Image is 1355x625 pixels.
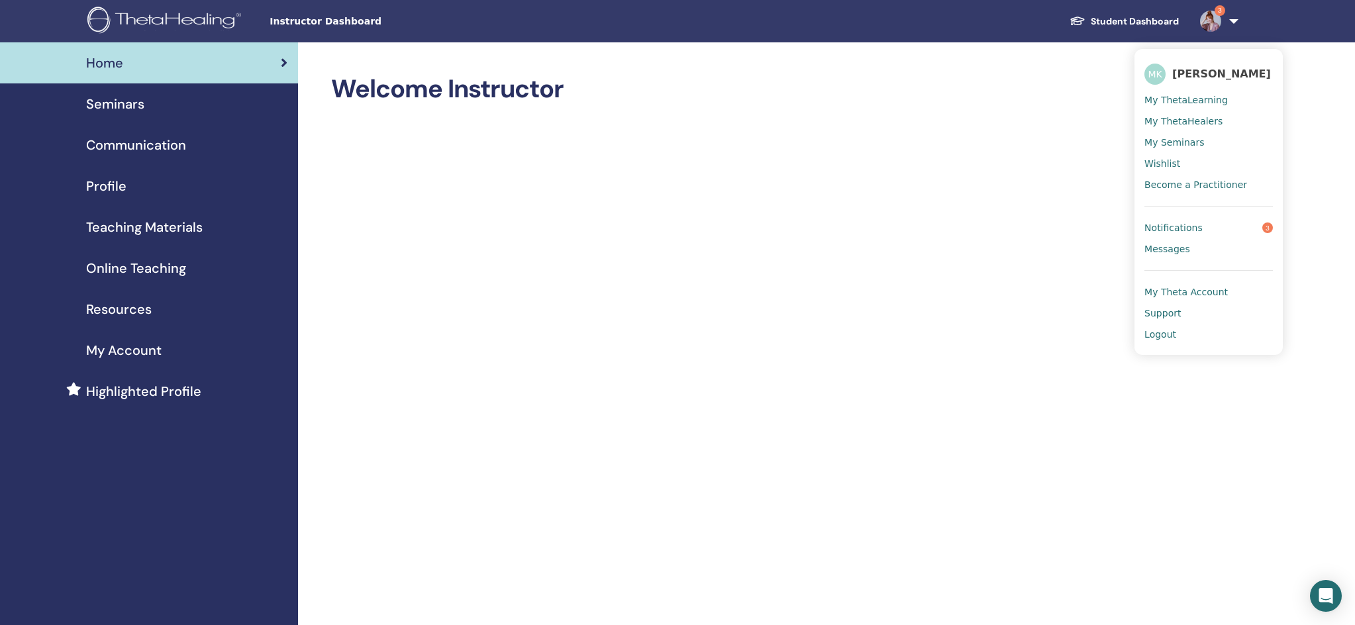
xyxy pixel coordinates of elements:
[1172,67,1271,81] span: [PERSON_NAME]
[1144,281,1273,303] a: My Theta Account
[1144,153,1273,174] a: Wishlist
[270,15,468,28] span: Instructor Dashboard
[1144,59,1273,89] a: MK[PERSON_NAME]
[1144,303,1273,324] a: Support
[1200,11,1221,32] img: default.jpg
[86,299,152,319] span: Resources
[1144,132,1273,153] a: My Seminars
[1144,222,1203,234] span: Notifications
[1144,324,1273,345] a: Logout
[1215,5,1225,16] span: 3
[86,381,201,401] span: Highlighted Profile
[1144,307,1181,319] span: Support
[86,94,144,114] span: Seminars
[1144,243,1190,255] span: Messages
[86,135,186,155] span: Communication
[1070,15,1085,26] img: graduation-cap-white.svg
[86,340,162,360] span: My Account
[86,217,203,237] span: Teaching Materials
[1144,94,1228,106] span: My ThetaLearning
[1144,115,1223,127] span: My ThetaHealers
[1144,179,1247,191] span: Become a Practitioner
[1059,9,1189,34] a: Student Dashboard
[1144,136,1204,148] span: My Seminars
[86,176,126,196] span: Profile
[86,53,123,73] span: Home
[331,74,1195,105] h2: Welcome Instructor
[1144,111,1273,132] a: My ThetaHealers
[1144,89,1273,111] a: My ThetaLearning
[1310,580,1342,612] div: Open Intercom Messenger
[1144,328,1176,340] span: Logout
[86,258,186,278] span: Online Teaching
[1144,174,1273,195] a: Become a Practitioner
[1134,49,1283,355] ul: 3
[1262,222,1273,233] span: 3
[1144,158,1180,169] span: Wishlist
[87,7,246,36] img: logo.png
[1144,286,1228,298] span: My Theta Account
[1144,217,1273,238] a: Notifications3
[1144,64,1166,85] span: MK
[1144,238,1273,260] a: Messages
